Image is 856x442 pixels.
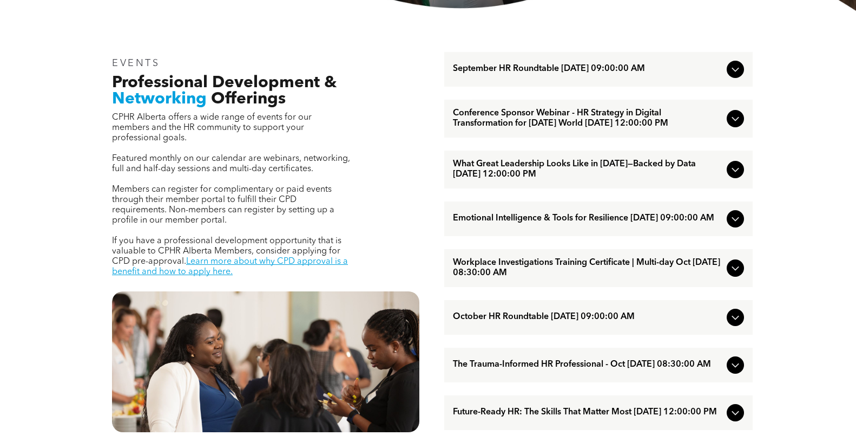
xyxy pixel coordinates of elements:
span: Future-Ready HR: The Skills That Matter Most [DATE] 12:00:00 PM [453,407,722,418]
span: Professional Development & [112,75,337,91]
span: Featured monthly on our calendar are webinars, networking, full and half-day sessions and multi-d... [112,154,350,173]
span: Emotional Intelligence & Tools for Resilience [DATE] 09:00:00 AM [453,213,722,224]
span: Conference Sponsor Webinar - HR Strategy in Digital Transformation for [DATE] World [DATE] 12:00:... [453,108,722,129]
span: Members can register for complimentary or paid events through their member portal to fulfill thei... [112,185,334,225]
span: October HR Roundtable [DATE] 09:00:00 AM [453,312,722,322]
a: Learn more about why CPD approval is a benefit and how to apply here. [112,257,348,276]
span: EVENTS [112,58,160,68]
span: Workplace Investigations Training Certificate | Multi-day Oct [DATE] 08:30:00 AM [453,258,722,278]
span: The Trauma-Informed HR Professional - Oct [DATE] 08:30:00 AM [453,360,722,370]
span: CPHR Alberta offers a wide range of events for our members and the HR community to support your p... [112,113,312,142]
span: September HR Roundtable [DATE] 09:00:00 AM [453,64,722,74]
span: Networking [112,91,207,107]
span: Offerings [211,91,286,107]
span: What Great Leadership Looks Like in [DATE]—Backed by Data [DATE] 12:00:00 PM [453,159,722,180]
span: If you have a professional development opportunity that is valuable to CPHR Alberta Members, cons... [112,237,341,266]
